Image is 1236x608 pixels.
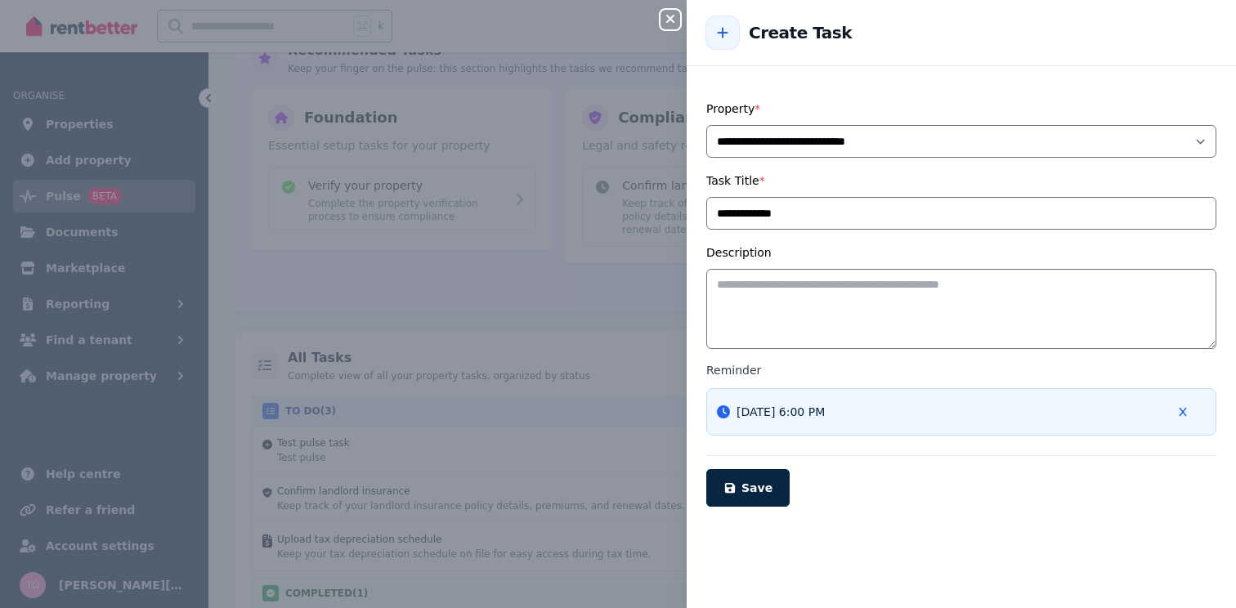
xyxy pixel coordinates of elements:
label: Property [706,102,760,115]
span: [DATE] 6:00 PM [737,404,825,420]
span: Save [741,481,772,494]
label: Reminder [706,362,1216,378]
button: Save [706,469,790,507]
label: Description [706,246,772,259]
h2: Create Task [749,21,852,44]
label: Task Title [706,174,765,187]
